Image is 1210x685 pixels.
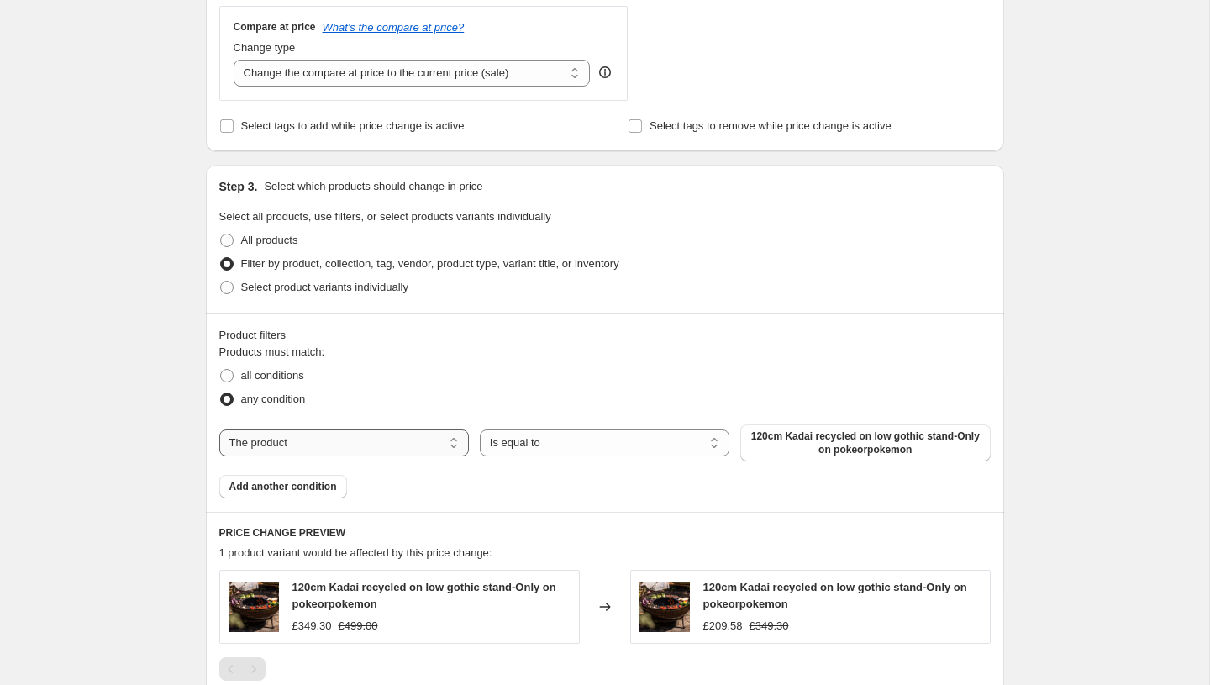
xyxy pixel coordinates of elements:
span: Select all products, use filters, or select products variants individually [219,210,551,223]
span: Select tags to add while price change is active [241,119,465,132]
span: Select product variants individually [241,281,408,293]
button: Add another condition [219,475,347,498]
button: 120cm Kadai recycled on low gothic stand-Only on pokeorpokemon [740,424,990,461]
strike: £349.30 [750,618,789,635]
span: Select tags to remove while price change is active [650,119,892,132]
button: What's the compare at price? [323,21,465,34]
span: 120cm Kadai recycled on low gothic stand-Only on pokeorpokemon [750,429,980,456]
span: any condition [241,393,306,405]
span: 1 product variant would be affected by this price change: [219,546,492,559]
span: 120cm Kadai recycled on low gothic stand-Only on pokeorpokemon [292,581,556,610]
div: £349.30 [292,618,332,635]
span: all conditions [241,369,304,382]
img: XM200L-SP_5_80x.jpg [229,582,279,632]
span: Products must match: [219,345,325,358]
strike: £499.00 [339,618,378,635]
h6: PRICE CHANGE PREVIEW [219,526,991,540]
nav: Pagination [219,657,266,681]
span: Change type [234,41,296,54]
p: Select which products should change in price [264,178,482,195]
span: Add another condition [229,480,337,493]
div: £209.58 [703,618,743,635]
span: 120cm Kadai recycled on low gothic stand-Only on pokeorpokemon [703,581,967,610]
span: All products [241,234,298,246]
div: help [597,64,613,81]
h3: Compare at price [234,20,316,34]
div: Product filters [219,327,991,344]
h2: Step 3. [219,178,258,195]
img: XM200L-SP_5_80x.jpg [639,582,690,632]
span: Filter by product, collection, tag, vendor, product type, variant title, or inventory [241,257,619,270]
